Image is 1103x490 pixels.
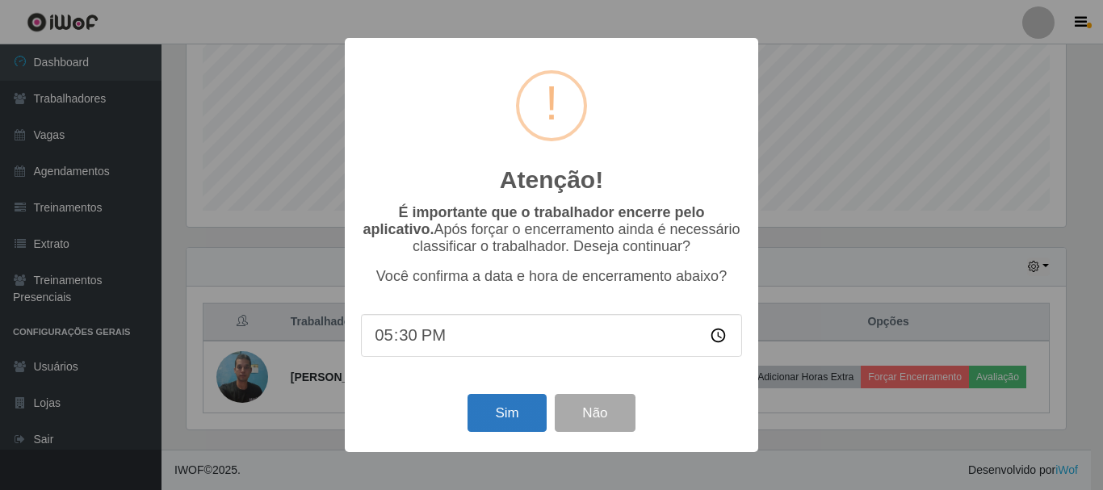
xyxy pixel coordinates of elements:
button: Não [555,394,635,432]
p: Após forçar o encerramento ainda é necessário classificar o trabalhador. Deseja continuar? [361,204,742,255]
p: Você confirma a data e hora de encerramento abaixo? [361,268,742,285]
h2: Atenção! [500,165,603,195]
b: É importante que o trabalhador encerre pelo aplicativo. [363,204,704,237]
button: Sim [468,394,546,432]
